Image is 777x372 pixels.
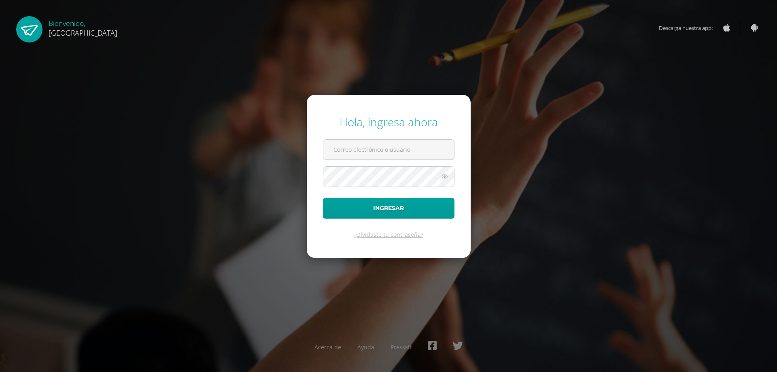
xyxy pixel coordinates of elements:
[659,20,721,36] span: Descarga nuestra app:
[391,343,412,351] a: Presskit
[49,16,117,38] div: Bienvenido,
[354,231,423,238] a: ¿Olvidaste tu contraseña?
[323,114,454,130] div: Hola, ingresa ahora
[323,140,454,159] input: Correo electrónico o usuario
[49,28,117,38] span: [GEOGRAPHIC_DATA]
[357,343,374,351] a: Ayuda
[323,198,454,219] button: Ingresar
[314,343,341,351] a: Acerca de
